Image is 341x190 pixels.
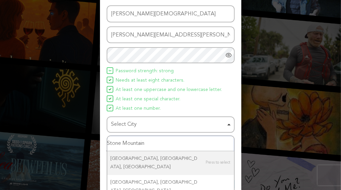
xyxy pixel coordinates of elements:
[107,5,235,22] input: Name
[109,69,111,72] img: Seed&Spark Icon
[109,97,111,100] img: Seed&Spark Icon
[107,136,234,151] input: Select City
[109,79,111,81] img: Seed&Spark Icon
[116,105,161,113] span: At least one number.
[225,52,232,59] a: Show password as plain text. Warning: this will display your password on the screen.
[107,26,235,43] input: Email address
[107,151,234,175] div: [GEOGRAPHIC_DATA], [GEOGRAPHIC_DATA], [GEOGRAPHIC_DATA]
[116,67,174,75] span: Password strength: strong
[111,120,226,129] div: Select City
[116,95,181,103] span: At least one special character.
[109,107,111,109] img: Seed&Spark Icon
[109,88,111,91] img: Seed&Spark Icon
[116,77,185,85] span: Needs at least eight characters.
[116,86,222,94] span: At least one uppercase and one lowercase letter.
